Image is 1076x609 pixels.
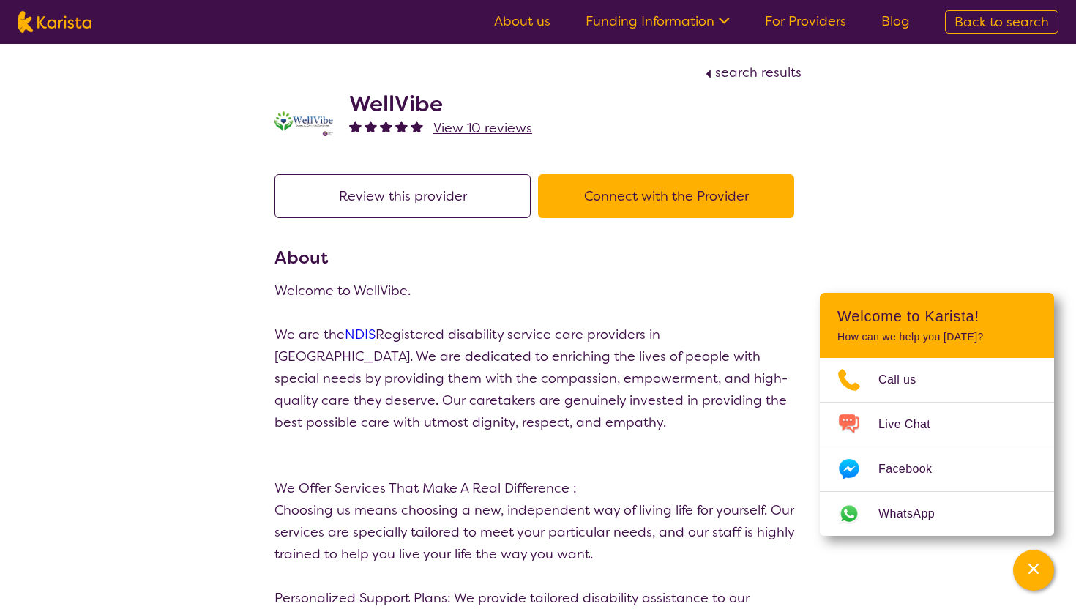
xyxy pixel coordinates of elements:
[837,307,1036,325] h2: Welcome to Karista!
[820,358,1054,536] ul: Choose channel
[433,117,532,139] a: View 10 reviews
[380,120,392,132] img: fullstar
[1013,550,1054,591] button: Channel Menu
[881,12,910,30] a: Blog
[274,244,802,271] h3: About
[365,120,377,132] img: fullstar
[837,331,1036,343] p: How can we help you [DATE]?
[433,119,532,137] span: View 10 reviews
[274,477,802,499] p: We Offer Services That Make A Real Difference :
[494,12,550,30] a: About us
[702,64,802,81] a: search results
[274,499,802,565] p: Choosing us means choosing a new, independent way of living life for yourself. Our services are s...
[820,293,1054,536] div: Channel Menu
[18,11,91,33] img: Karista logo
[274,111,333,136] img: zlx6pwaass9w9mngb25d.png
[274,280,802,302] p: Welcome to WellVibe.
[274,324,802,433] p: We are the Registered disability service care providers in [GEOGRAPHIC_DATA]. We are dedicated to...
[945,10,1058,34] a: Back to search
[878,369,934,391] span: Call us
[820,492,1054,536] a: Web link opens in a new tab.
[586,12,730,30] a: Funding Information
[538,187,802,205] a: Connect with the Provider
[395,120,408,132] img: fullstar
[274,174,531,218] button: Review this provider
[878,414,948,436] span: Live Chat
[349,120,362,132] img: fullstar
[715,64,802,81] span: search results
[345,326,376,343] a: NDIS
[274,187,538,205] a: Review this provider
[878,503,952,525] span: WhatsApp
[954,13,1049,31] span: Back to search
[349,91,532,117] h2: WellVibe
[411,120,423,132] img: fullstar
[538,174,794,218] button: Connect with the Provider
[765,12,846,30] a: For Providers
[878,458,949,480] span: Facebook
